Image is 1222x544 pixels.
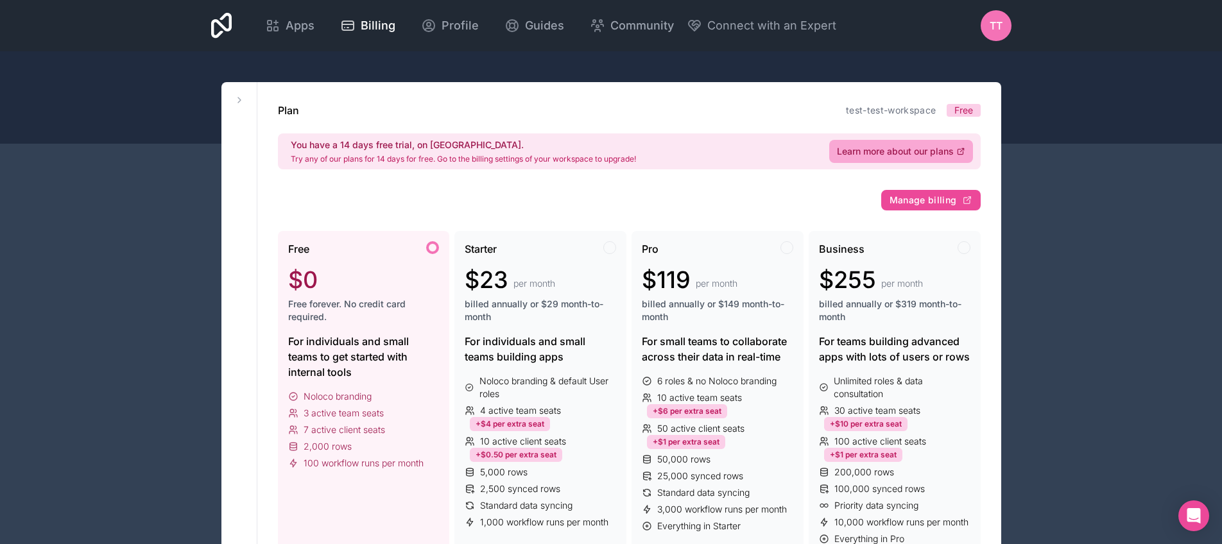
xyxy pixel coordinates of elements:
[657,375,777,387] span: 6 roles & no Noloco branding
[304,407,384,420] span: 3 active team seats
[687,17,836,35] button: Connect with an Expert
[361,17,395,35] span: Billing
[480,466,528,479] span: 5,000 rows
[480,516,608,529] span: 1,000 workflow runs per month
[846,105,936,115] a: test-test-workspace
[819,241,865,257] span: Business
[837,145,954,158] span: Learn more about our plans
[288,267,318,293] span: $0
[657,422,744,435] span: 50 active client seats
[304,423,385,436] span: 7 active client seats
[479,375,616,400] span: Noloco branding & default User roles
[834,435,926,448] span: 100 active client seats
[291,139,636,151] h2: You have a 14 days free trial, on [GEOGRAPHIC_DATA].
[470,448,562,462] div: +$0.50 per extra seat
[465,334,616,364] div: For individuals and small teams building apps
[642,267,691,293] span: $119
[657,391,742,404] span: 10 active team seats
[411,12,489,40] a: Profile
[819,267,876,293] span: $255
[657,453,710,466] span: 50,000 rows
[480,435,566,448] span: 10 active client seats
[890,194,957,206] span: Manage billing
[465,298,616,323] span: billed annually or $29 month-to-month
[881,190,981,210] button: Manage billing
[494,12,574,40] a: Guides
[834,404,920,417] span: 30 active team seats
[824,448,902,462] div: +$1 per extra seat
[330,12,406,40] a: Billing
[480,499,572,512] span: Standard data syncing
[834,516,968,529] span: 10,000 workflow runs per month
[834,375,970,400] span: Unlimited roles & data consultation
[286,17,314,35] span: Apps
[824,417,908,431] div: +$10 per extra seat
[470,417,550,431] div: +$4 per extra seat
[647,435,725,449] div: +$1 per extra seat
[834,499,918,512] span: Priority data syncing
[610,17,674,35] span: Community
[525,17,564,35] span: Guides
[304,390,372,403] span: Noloco branding
[1178,500,1209,531] div: Open Intercom Messenger
[696,277,737,290] span: per month
[657,520,741,532] span: Everything in Starter
[278,103,299,118] h1: Plan
[657,470,743,482] span: 25,000 synced rows
[580,12,684,40] a: Community
[288,334,440,380] div: For individuals and small teams to get started with internal tools
[288,298,440,323] span: Free forever. No credit card required.
[881,277,923,290] span: per month
[834,466,894,479] span: 200,000 rows
[304,457,424,470] span: 100 workflow runs per month
[288,241,309,257] span: Free
[442,17,479,35] span: Profile
[642,334,793,364] div: For small teams to collaborate across their data in real-time
[480,482,560,495] span: 2,500 synced rows
[647,404,727,418] div: +$6 per extra seat
[829,140,973,163] a: Learn more about our plans
[304,440,352,453] span: 2,000 rows
[657,503,787,516] span: 3,000 workflow runs per month
[291,154,636,164] p: Try any of our plans for 14 days for free. Go to the billing settings of your workspace to upgrade!
[657,486,750,499] span: Standard data syncing
[819,334,970,364] div: For teams building advanced apps with lots of users or rows
[990,18,1003,33] span: tt
[480,404,561,417] span: 4 active team seats
[954,104,973,117] span: Free
[465,241,497,257] span: Starter
[465,267,508,293] span: $23
[819,298,970,323] span: billed annually or $319 month-to-month
[513,277,555,290] span: per month
[834,482,925,495] span: 100,000 synced rows
[707,17,836,35] span: Connect with an Expert
[642,241,658,257] span: Pro
[255,12,325,40] a: Apps
[642,298,793,323] span: billed annually or $149 month-to-month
